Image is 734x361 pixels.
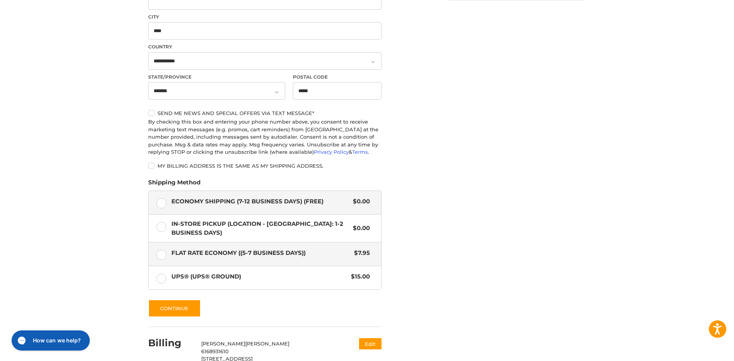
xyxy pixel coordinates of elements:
[148,337,193,349] h2: Billing
[245,340,289,347] span: [PERSON_NAME]
[347,272,370,281] span: $15.00
[352,149,368,155] a: Terms
[148,74,285,81] label: State/Province
[314,149,349,155] a: Privacy Policy
[171,220,349,237] span: In-Store Pickup (Location - [GEOGRAPHIC_DATA]: 1-2 BUSINESS DAYS)
[201,348,229,354] span: 6168931610
[171,272,347,281] span: UPS® (UPS® Ground)
[148,43,382,50] label: Country
[148,110,382,116] label: Send me news and special offers via text message*
[349,224,370,233] span: $0.00
[359,338,382,349] button: Edit
[148,299,201,317] button: Continue
[171,249,351,258] span: Flat Rate Economy ((5-7 Business Days))
[148,178,200,191] legend: Shipping Method
[293,74,382,81] label: Postal Code
[8,328,92,353] iframe: Gorgias live chat messenger
[350,249,370,258] span: $7.95
[148,14,382,21] label: City
[148,118,382,156] div: By checking this box and entering your phone number above, you consent to receive marketing text ...
[171,197,349,206] span: Economy Shipping (7-12 Business Days) (Free)
[349,197,370,206] span: $0.00
[148,163,382,169] label: My billing address is the same as my shipping address.
[201,340,245,347] span: [PERSON_NAME]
